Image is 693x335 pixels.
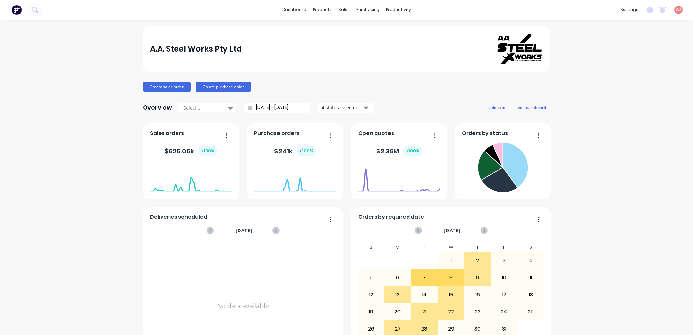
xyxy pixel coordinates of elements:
[491,243,517,252] div: F
[465,287,491,303] div: 16
[517,243,544,252] div: S
[462,129,508,137] span: Orders by status
[438,269,464,286] div: 8
[491,287,517,303] div: 17
[383,5,414,15] div: productivity
[438,243,464,252] div: W
[310,5,335,15] div: products
[617,5,641,15] div: settings
[411,304,438,320] div: 21
[485,103,510,112] button: add card
[358,269,384,286] div: 5
[676,7,682,13] span: WS
[518,252,544,269] div: 4
[411,269,438,286] div: 7
[444,227,461,234] span: [DATE]
[150,129,184,137] span: Sales orders
[236,227,253,234] span: [DATE]
[465,252,491,269] div: 2
[376,146,422,156] div: $ 2.36M
[385,269,411,286] div: 6
[518,287,544,303] div: 18
[279,5,310,15] a: dashboard
[143,82,191,92] button: Create sales order
[465,304,491,320] div: 23
[353,5,383,15] div: purchasing
[411,287,438,303] div: 14
[358,304,384,320] div: 19
[358,129,394,137] span: Open quotes
[438,287,464,303] div: 15
[497,34,543,65] img: A.A. Steel Works Pty Ltd
[164,146,217,156] div: $ 625.05k
[358,287,384,303] div: 12
[385,287,411,303] div: 13
[491,304,517,320] div: 24
[358,243,385,252] div: S
[403,146,422,156] div: + 100 %
[491,252,517,269] div: 3
[143,101,172,114] div: Overview
[385,304,411,320] div: 20
[514,103,550,112] button: edit dashboard
[196,82,251,92] button: Create purchase order
[518,269,544,286] div: 11
[12,5,22,15] img: Factory
[150,42,242,56] div: A.A. Steel Works Pty Ltd
[322,104,363,111] div: 4 status selected
[518,304,544,320] div: 25
[335,5,353,15] div: sales
[411,243,438,252] div: T
[254,129,300,137] span: Purchase orders
[464,243,491,252] div: T
[438,304,464,320] div: 22
[465,269,491,286] div: 9
[297,146,316,156] div: + 100 %
[384,243,411,252] div: M
[274,146,316,156] div: $ 241k
[438,252,464,269] div: 1
[198,146,217,156] div: + 100 %
[318,103,374,113] button: 4 status selected
[491,269,517,286] div: 10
